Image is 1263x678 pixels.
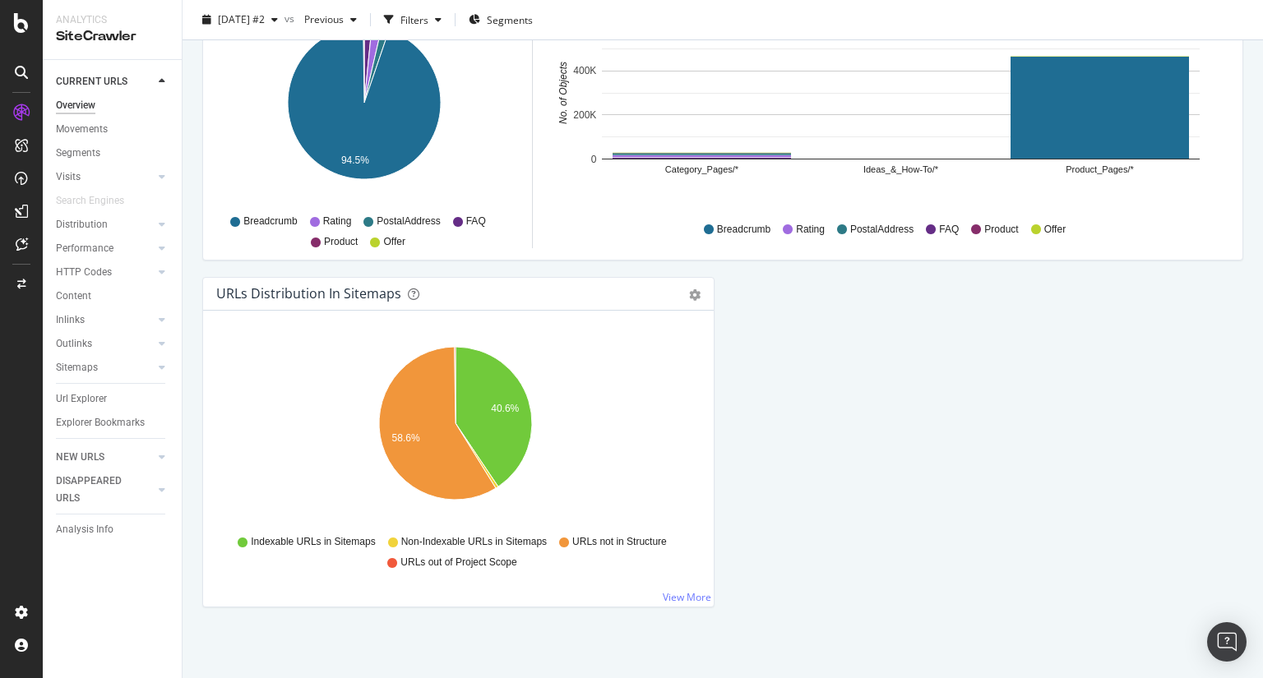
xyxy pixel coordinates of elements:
[56,240,113,257] div: Performance
[466,214,486,228] span: FAQ
[56,192,124,210] div: Search Engines
[56,27,169,46] div: SiteCrawler
[491,403,519,414] text: 40.6%
[487,12,533,26] span: Segments
[298,12,344,26] span: Previous
[298,7,363,33] button: Previous
[383,235,405,249] span: Offer
[863,164,939,174] text: Ideas_&_How-To/*
[717,223,770,237] span: Breadcrumb
[285,11,298,25] span: vs
[56,97,170,114] a: Overview
[1044,223,1066,237] span: Offer
[218,12,265,26] span: 2025 Aug. 21st #2
[939,223,959,237] span: FAQ
[251,535,375,549] span: Indexable URLs in Sitemaps
[216,285,401,302] div: URLs Distribution in Sitemaps
[591,154,597,165] text: 0
[56,335,154,353] a: Outlinks
[56,240,154,257] a: Performance
[56,449,154,466] a: NEW URLS
[56,390,107,408] div: Url Explorer
[1207,622,1247,662] div: Open Intercom Messenger
[557,62,569,124] text: No. of Objects
[56,473,139,507] div: DISAPPEARED URLS
[324,235,358,249] span: Product
[56,97,95,114] div: Overview
[56,311,154,329] a: Inlinks
[56,168,154,186] a: Visits
[573,65,596,76] text: 400K
[56,264,112,281] div: HTTP Codes
[56,414,145,431] div: Explorer Bookmarks
[56,449,104,466] div: NEW URLS
[341,155,369,166] text: 94.5%
[56,121,108,138] div: Movements
[392,432,420,444] text: 58.6%
[56,335,92,353] div: Outlinks
[56,288,91,305] div: Content
[553,16,1217,207] svg: A chart.
[56,390,170,408] a: Url Explorer
[196,7,285,33] button: [DATE] #2
[56,13,169,27] div: Analytics
[56,264,154,281] a: HTTP Codes
[56,521,113,538] div: Analysis Info
[56,216,108,233] div: Distribution
[663,590,711,604] a: View More
[56,73,127,90] div: CURRENT URLS
[850,223,914,237] span: PostalAddress
[689,289,701,301] div: gear
[572,535,667,549] span: URLs not in Structure
[56,168,81,186] div: Visits
[56,414,170,431] a: Explorer Bookmarks
[56,473,154,507] a: DISAPPEARED URLS
[56,288,170,305] a: Content
[56,192,141,210] a: Search Engines
[56,311,85,329] div: Inlinks
[56,121,170,138] a: Movements
[377,7,448,33] button: Filters
[400,12,428,26] div: Filters
[796,223,825,237] span: Rating
[56,145,170,162] a: Segments
[377,214,440,228] span: PostalAddress
[220,16,508,207] svg: A chart.
[462,7,539,33] button: Segments
[665,164,739,174] text: Category_Pages/*
[56,359,154,376] a: Sitemaps
[400,556,516,570] span: URLs out of Project Scope
[56,521,170,538] a: Analysis Info
[573,109,596,121] text: 200K
[56,73,154,90] a: CURRENT URLS
[1066,164,1134,174] text: Product_Pages/*
[56,216,154,233] a: Distribution
[984,223,1018,237] span: Product
[56,359,98,376] div: Sitemaps
[243,214,297,228] span: Breadcrumb
[323,214,352,228] span: Rating
[401,535,547,549] span: Non-Indexable URLs in Sitemaps
[216,337,695,528] svg: A chart.
[56,145,100,162] div: Segments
